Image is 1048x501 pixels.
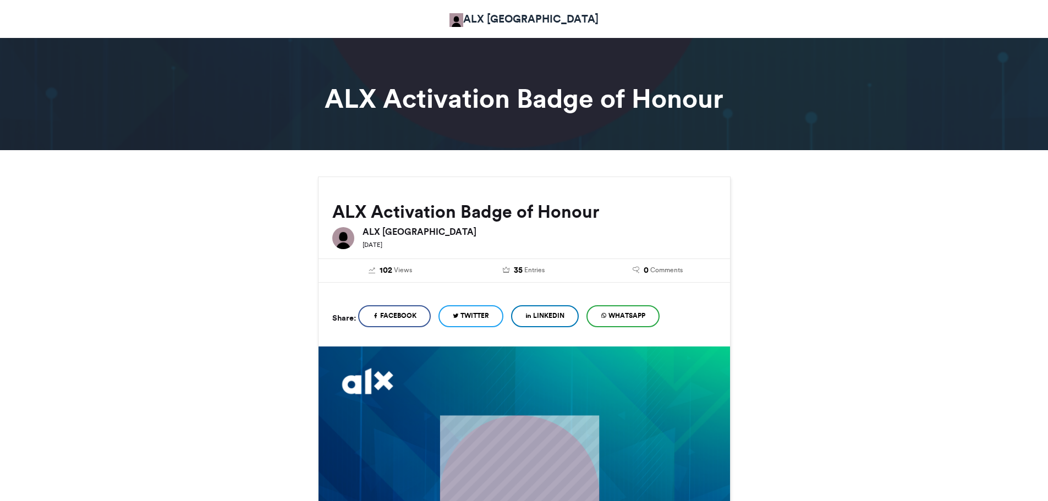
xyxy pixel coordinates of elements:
[332,265,449,277] a: 102 Views
[599,265,716,277] a: 0 Comments
[332,311,356,325] h5: Share:
[438,305,503,327] a: Twitter
[514,265,523,277] span: 35
[460,311,489,321] span: Twitter
[219,85,830,112] h1: ALX Activation Badge of Honour
[644,265,649,277] span: 0
[524,265,545,275] span: Entries
[650,265,683,275] span: Comments
[380,311,416,321] span: Facebook
[358,305,431,327] a: Facebook
[332,227,354,249] img: ALX Africa
[394,265,412,275] span: Views
[363,241,382,249] small: [DATE]
[465,265,583,277] a: 35 Entries
[449,11,599,27] a: ALX [GEOGRAPHIC_DATA]
[608,311,645,321] span: WhatsApp
[449,13,463,27] img: ALX Africa
[380,265,392,277] span: 102
[586,305,660,327] a: WhatsApp
[363,227,716,236] h6: ALX [GEOGRAPHIC_DATA]
[332,202,716,222] h2: ALX Activation Badge of Honour
[533,311,564,321] span: LinkedIn
[511,305,579,327] a: LinkedIn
